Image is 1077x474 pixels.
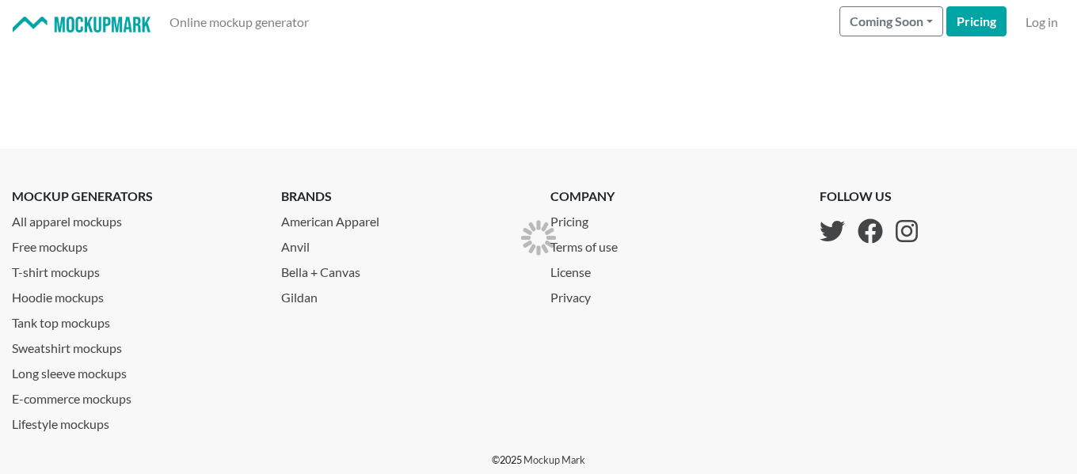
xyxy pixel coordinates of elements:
[281,231,527,256] a: Anvil
[281,187,527,206] p: brands
[492,453,585,468] p: © 2025
[12,256,257,282] a: T-shirt mockups
[550,206,630,231] a: Pricing
[12,206,257,231] a: All apparel mockups
[550,282,630,307] a: Privacy
[12,187,257,206] p: mockup generators
[281,282,527,307] a: Gildan
[12,358,257,383] a: Long sleeve mockups
[12,408,257,434] a: Lifestyle mockups
[946,6,1007,36] a: Pricing
[820,187,918,206] p: follow us
[550,231,630,256] a: Terms of use
[281,206,527,231] a: American Apparel
[12,282,257,307] a: Hoodie mockups
[12,231,257,256] a: Free mockups
[523,453,585,466] a: Mockup Mark
[550,187,630,206] p: company
[13,17,150,33] img: Mockup Mark
[12,307,257,332] a: Tank top mockups
[839,6,943,36] button: Coming Soon
[163,6,315,38] a: Online mockup generator
[550,256,630,282] a: License
[281,256,527,282] a: Bella + Canvas
[12,383,257,408] a: E-commerce mockups
[12,332,257,358] a: Sweatshirt mockups
[1019,6,1064,38] a: Log in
